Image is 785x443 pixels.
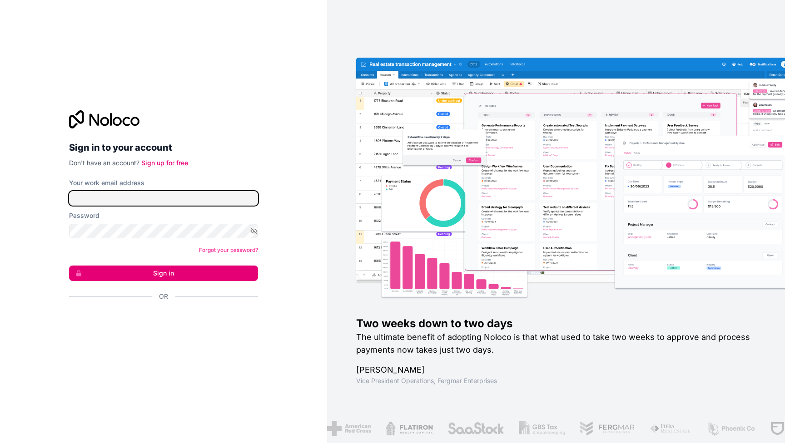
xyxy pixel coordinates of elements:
[579,421,634,436] img: /assets/fergmar-CudnrXN5.png
[356,364,756,376] h1: [PERSON_NAME]
[159,292,168,301] span: Or
[356,331,756,356] h2: The ultimate benefit of adopting Noloco is that what used to take two weeks to approve and proces...
[65,311,255,331] iframe: Bouton "Se connecter avec Google"
[69,311,251,331] div: Se connecter avec Google. S'ouvre dans un nouvel onglet.
[518,421,565,436] img: /assets/gbstax-C-GtDUiK.png
[356,316,756,331] h1: Two weeks down to two days
[69,139,258,156] h2: Sign in to your account
[649,421,691,436] img: /assets/fiera-fwj2N5v4.png
[69,211,99,220] label: Password
[69,191,258,206] input: Email address
[706,421,755,436] img: /assets/phoenix-BREaitsQ.png
[199,246,258,253] a: Forgot your password?
[69,159,139,167] span: Don't have an account?
[447,421,504,436] img: /assets/saastock-C6Zbiodz.png
[327,421,371,436] img: /assets/american-red-cross-BAupjrZR.png
[141,159,188,167] a: Sign up for free
[69,266,258,281] button: Sign in
[356,376,756,385] h1: Vice President Operations , Fergmar Enterprises
[69,224,258,238] input: Password
[69,178,144,187] label: Your work email address
[385,421,432,436] img: /assets/flatiron-C8eUkumj.png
